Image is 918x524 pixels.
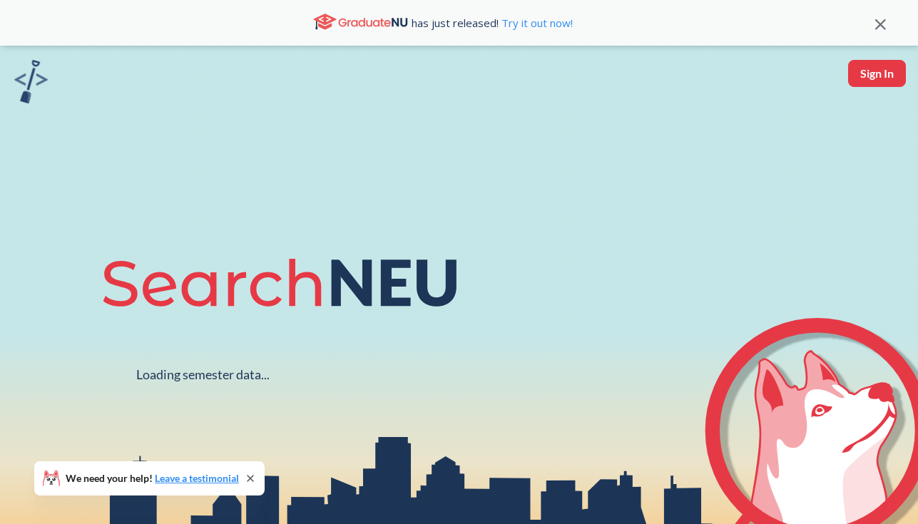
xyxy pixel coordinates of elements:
a: sandbox logo [14,60,48,108]
img: sandbox logo [14,60,48,103]
span: We need your help! [66,473,239,483]
a: Leave a testimonial [155,472,239,484]
button: Sign In [848,60,906,87]
a: Try it out now! [499,16,573,30]
span: has just released! [412,15,573,31]
div: Loading semester data... [136,366,270,383]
